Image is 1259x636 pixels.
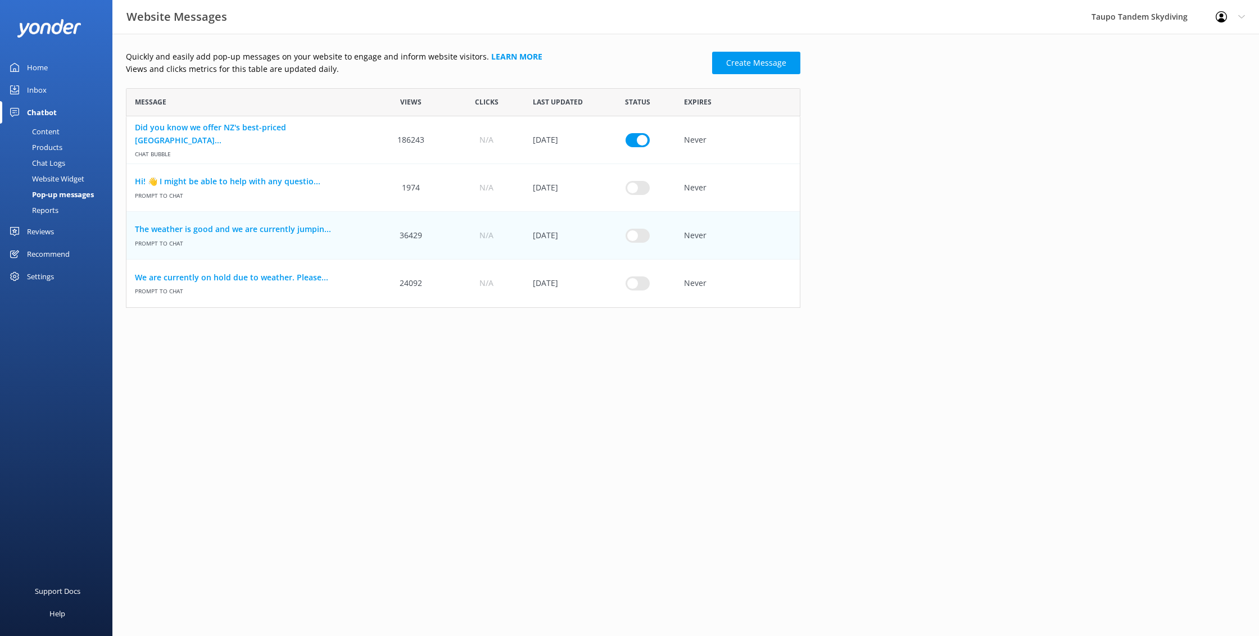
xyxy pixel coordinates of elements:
[479,134,493,146] span: N/A
[684,97,712,107] span: Expires
[27,265,54,288] div: Settings
[126,116,800,307] div: grid
[479,277,493,289] span: N/A
[27,79,47,101] div: Inbox
[27,243,70,265] div: Recommend
[7,187,112,202] a: Pop-up messages
[7,171,84,187] div: Website Widget
[676,260,800,307] div: Never
[135,271,365,284] a: We are currently on hold due to weather. Please...
[373,116,449,164] div: 186243
[491,51,542,62] a: Learn more
[479,229,493,242] span: N/A
[135,235,365,247] span: Prompt to Chat
[7,124,60,139] div: Content
[373,212,449,260] div: 36429
[126,116,800,164] div: row
[7,155,112,171] a: Chat Logs
[7,139,62,155] div: Products
[126,63,705,75] p: Views and clicks metrics for this table are updated daily.
[712,52,800,74] a: Create Message
[373,164,449,212] div: 1974
[35,580,80,602] div: Support Docs
[676,116,800,164] div: Never
[479,181,493,194] span: N/A
[27,101,57,124] div: Chatbot
[524,116,600,164] div: 30 Jan 2025
[524,164,600,212] div: 07 May 2025
[135,147,365,158] span: Chat bubble
[676,212,800,260] div: Never
[533,97,583,107] span: Last updated
[7,155,65,171] div: Chat Logs
[475,97,499,107] span: Clicks
[524,212,600,260] div: 07 Sep 2025
[135,121,365,147] a: Did you know we offer NZ's best-priced [GEOGRAPHIC_DATA]...
[126,212,800,260] div: row
[676,164,800,212] div: Never
[373,260,449,307] div: 24092
[7,202,58,218] div: Reports
[49,602,65,625] div: Help
[7,139,112,155] a: Products
[126,260,800,307] div: row
[625,97,650,107] span: Status
[7,124,112,139] a: Content
[126,8,227,26] h3: Website Messages
[27,220,54,243] div: Reviews
[7,187,94,202] div: Pop-up messages
[126,51,705,63] p: Quickly and easily add pop-up messages on your website to engage and inform website visitors.
[27,56,48,79] div: Home
[135,284,365,296] span: Prompt to Chat
[7,202,112,218] a: Reports
[135,175,365,188] a: Hi! 👋 I might be able to help with any questio...
[135,97,166,107] span: Message
[126,164,800,212] div: row
[400,97,422,107] span: Views
[524,260,600,307] div: 07 Sep 2025
[135,188,365,199] span: Prompt to Chat
[135,223,365,235] a: The weather is good and we are currently jumpin...
[7,171,112,187] a: Website Widget
[17,19,81,38] img: yonder-white-logo.png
